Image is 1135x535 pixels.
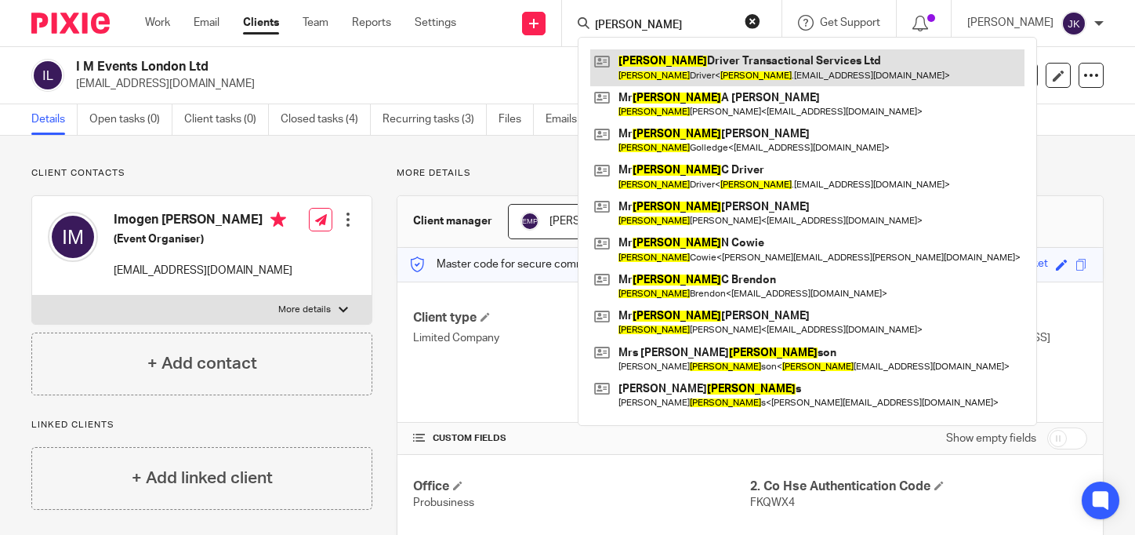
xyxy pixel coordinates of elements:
[145,15,170,31] a: Work
[413,497,474,508] span: Probusiness
[750,479,1087,495] h4: 2. Co Hse Authentication Code
[243,15,279,31] a: Clients
[132,466,273,490] h4: + Add linked client
[114,212,292,231] h4: Imogen [PERSON_NAME]
[946,431,1036,446] label: Show empty fields
[270,212,286,227] i: Primary
[820,17,880,28] span: Get Support
[31,419,372,431] p: Linked clients
[549,216,658,227] span: [PERSON_NAME] - PB
[147,351,257,376] h4: + Add contact
[413,432,750,445] h4: CUSTOM FIELDS
[114,263,292,278] p: [EMAIL_ADDRESS][DOMAIN_NAME]
[499,104,534,135] a: Files
[383,104,487,135] a: Recurring tasks (3)
[745,13,760,29] button: Clear
[281,104,371,135] a: Closed tasks (4)
[278,304,331,316] p: More details
[413,213,492,229] h3: Client manager
[352,15,391,31] a: Reports
[114,231,292,247] h5: (Event Organiser)
[546,104,589,135] a: Emails
[413,310,750,326] h4: Client type
[750,497,795,508] span: FKQWX4
[76,76,890,92] p: [EMAIL_ADDRESS][DOMAIN_NAME]
[413,479,750,495] h4: Office
[31,167,372,180] p: Client contacts
[76,59,727,75] h2: I M Events London Ltd
[194,15,219,31] a: Email
[184,104,269,135] a: Client tasks (0)
[413,330,750,346] p: Limited Company
[31,104,78,135] a: Details
[31,59,64,92] img: svg%3E
[415,15,456,31] a: Settings
[48,212,98,262] img: svg%3E
[89,104,172,135] a: Open tasks (0)
[520,212,539,231] img: svg%3E
[397,167,1104,180] p: More details
[31,13,110,34] img: Pixie
[1061,11,1086,36] img: svg%3E
[409,257,680,272] p: Master code for secure communications and files
[967,15,1053,31] p: [PERSON_NAME]
[593,19,734,33] input: Search
[303,15,328,31] a: Team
